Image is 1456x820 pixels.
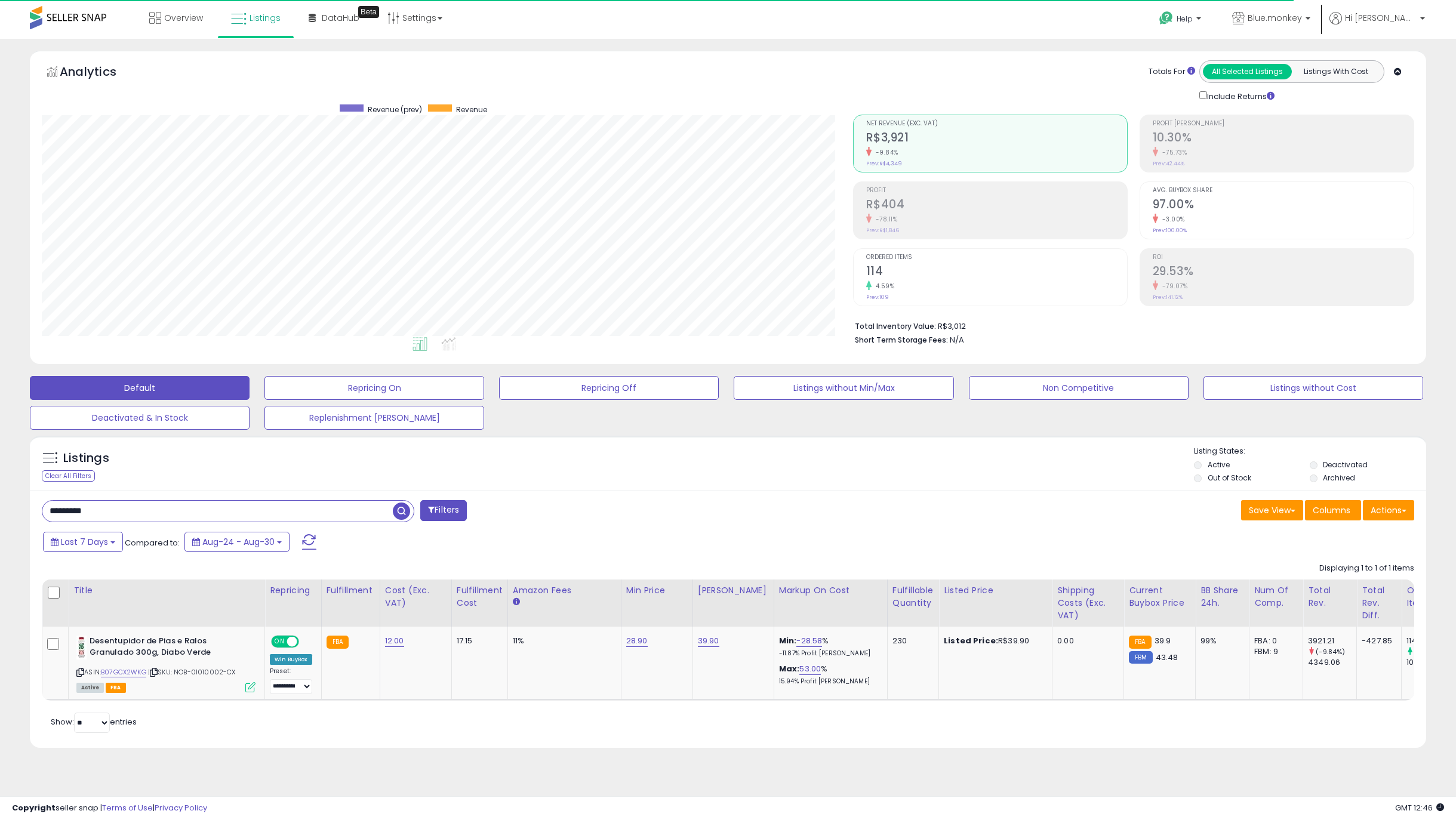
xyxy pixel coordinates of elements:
button: Repricing Off [499,376,719,400]
a: Help [1150,2,1213,39]
h2: 29.53% [1153,264,1414,280]
div: 109 [1406,657,1455,668]
a: 39.90 [698,635,719,647]
button: All Selected Listings [1203,64,1292,79]
a: Hi [PERSON_NAME] [1329,12,1425,39]
button: Actions [1363,500,1414,520]
span: OFF [297,637,316,647]
div: 114 [1406,636,1455,646]
h2: R$3,921 [866,131,1127,147]
small: Prev: 109 [866,294,889,301]
small: -78.11% [872,215,898,224]
a: B07GCX2WKG [101,667,146,677]
button: Repricing On [264,376,484,400]
div: R$39.90 [944,636,1043,646]
a: 53.00 [799,663,821,675]
span: Revenue [456,104,487,115]
small: FBA [1129,636,1151,649]
div: Preset: [270,667,312,694]
div: 4349.06 [1308,657,1356,668]
small: Prev: 42.44% [1153,160,1184,167]
span: DataHub [322,12,359,24]
span: Last 7 Days [61,536,108,548]
div: Include Returns [1190,89,1289,103]
button: Save View [1241,500,1303,520]
h5: Analytics [60,63,140,83]
small: Prev: 100.00% [1153,227,1187,234]
label: Deactivated [1323,460,1368,470]
small: Prev: 141.12% [1153,294,1183,301]
span: N/A [950,334,964,346]
span: All listings currently available for purchase on Amazon [76,683,104,693]
span: Aug-24 - Aug-30 [202,536,275,548]
small: (-9.84%) [1316,647,1345,656]
small: Prev: R$4,349 [866,160,902,167]
a: 28.90 [626,635,648,647]
b: Short Term Storage Fees: [855,335,948,345]
h2: 114 [866,264,1127,280]
a: 12.00 [385,635,404,647]
div: % [779,664,878,686]
span: | SKU: NOB-01010002-CX [148,667,236,677]
div: Num of Comp. [1254,584,1298,609]
button: Last 7 Days [43,532,123,552]
span: FBA [106,683,126,693]
label: Out of Stock [1208,473,1251,483]
small: Amazon Fees. [513,597,520,608]
div: Total Rev. [1308,584,1352,609]
span: Compared to: [125,537,180,548]
span: ROI [1153,254,1414,261]
b: Listed Price: [944,635,998,646]
label: Active [1208,460,1230,470]
h5: Listings [63,450,109,467]
div: Shipping Costs (Exc. VAT) [1057,584,1119,622]
button: Aug-24 - Aug-30 [184,532,290,552]
button: Columns [1305,500,1361,520]
span: Columns [1313,504,1350,516]
div: Repricing [270,584,316,597]
div: Fulfillment Cost [457,584,503,609]
small: FBM [1129,651,1152,664]
small: -79.07% [1158,282,1188,291]
div: Totals For [1149,66,1195,78]
span: 43.48 [1156,652,1178,663]
span: Avg. Buybox Share [1153,187,1414,194]
div: [PERSON_NAME] [698,584,769,597]
div: Listed Price [944,584,1047,597]
h2: 97.00% [1153,198,1414,214]
small: -9.84% [872,148,898,157]
div: FBM: 9 [1254,646,1294,657]
div: Amazon Fees [513,584,616,597]
div: 3921.21 [1308,636,1356,646]
div: Total Rev. Diff. [1362,584,1396,622]
button: Listings With Cost [1291,64,1380,79]
div: Tooltip anchor [358,6,379,18]
small: FBA [327,636,349,649]
div: 17.15 [457,636,498,646]
span: Show: entries [51,716,137,727]
div: Fulfillment [327,584,375,597]
div: Title [73,584,260,597]
span: Ordered Items [866,254,1127,261]
li: R$3,012 [855,318,1405,332]
span: Profit [PERSON_NAME] [1153,121,1414,127]
p: -11.87% Profit [PERSON_NAME] [779,649,878,658]
p: 15.94% Profit [PERSON_NAME] [779,677,878,686]
div: ASIN: [76,636,256,691]
div: 230 [892,636,929,646]
div: Min Price [626,584,688,597]
button: Non Competitive [969,376,1189,400]
a: -28.58 [796,635,822,647]
span: Profit [866,187,1127,194]
label: Archived [1323,473,1355,483]
span: ON [272,637,287,647]
span: 39.9 [1155,635,1171,646]
span: Overview [164,12,203,24]
div: BB Share 24h. [1200,584,1244,609]
small: 4.59% [872,282,895,291]
h2: 10.30% [1153,131,1414,147]
small: Prev: R$1,846 [866,227,899,234]
span: Net Revenue (Exc. VAT) [866,121,1127,127]
div: Fulfillable Quantity [892,584,934,609]
i: Get Help [1159,11,1174,26]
